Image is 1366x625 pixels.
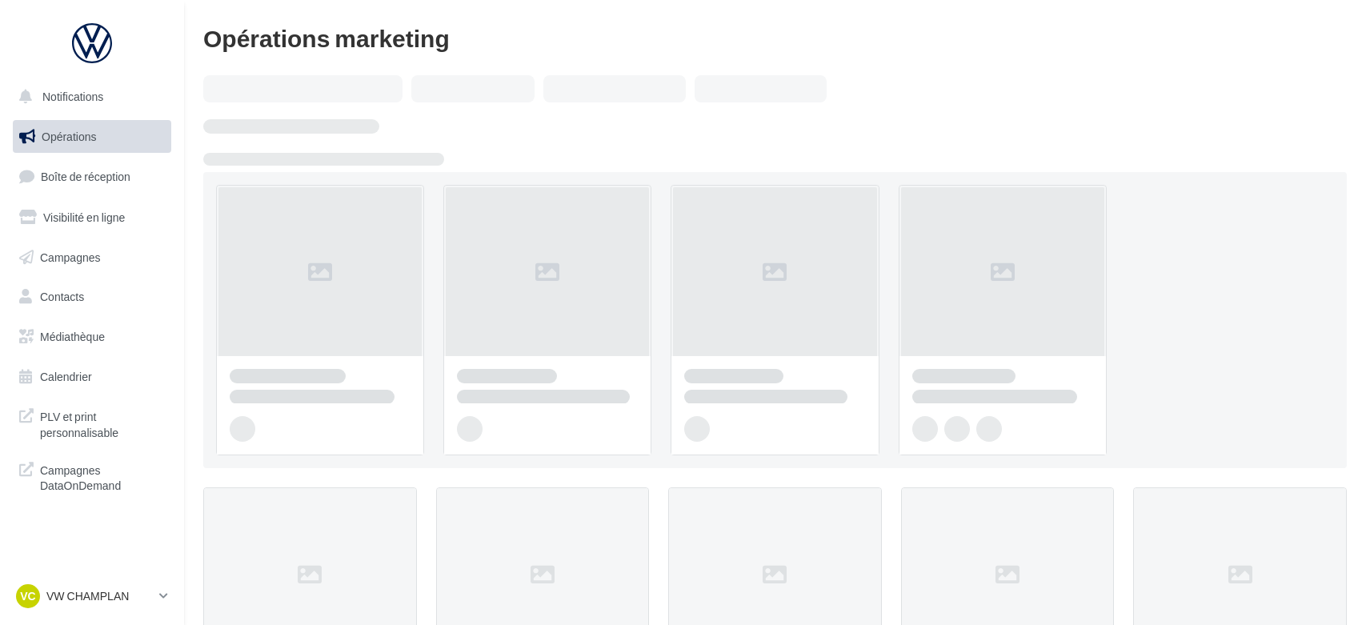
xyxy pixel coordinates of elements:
[40,290,84,303] span: Contacts
[40,330,105,343] span: Médiathèque
[43,210,125,224] span: Visibilité en ligne
[46,588,153,604] p: VW CHAMPLAN
[10,280,174,314] a: Contacts
[40,459,165,494] span: Campagnes DataOnDemand
[40,250,101,263] span: Campagnes
[42,90,103,103] span: Notifications
[203,26,1347,50] div: Opérations marketing
[10,159,174,194] a: Boîte de réception
[10,453,174,500] a: Campagnes DataOnDemand
[10,399,174,447] a: PLV et print personnalisable
[10,320,174,354] a: Médiathèque
[10,120,174,154] a: Opérations
[20,588,35,604] span: VC
[10,241,174,274] a: Campagnes
[42,130,96,143] span: Opérations
[41,170,130,183] span: Boîte de réception
[10,360,174,394] a: Calendrier
[10,80,168,114] button: Notifications
[13,581,171,611] a: VC VW CHAMPLAN
[10,201,174,234] a: Visibilité en ligne
[40,370,92,383] span: Calendrier
[40,406,165,440] span: PLV et print personnalisable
